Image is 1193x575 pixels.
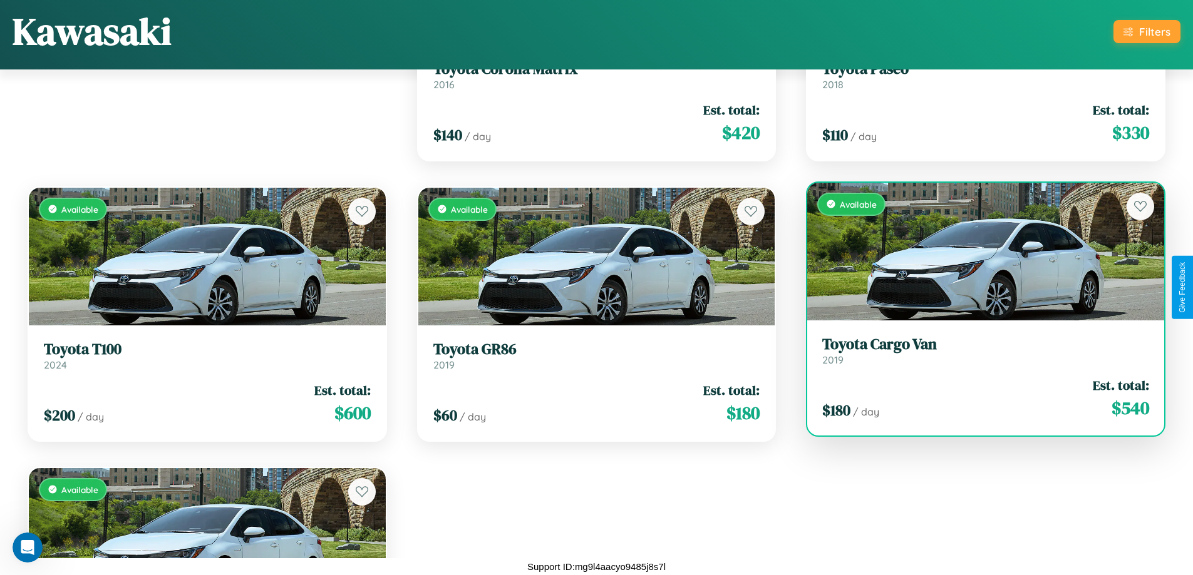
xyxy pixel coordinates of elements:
span: Available [451,204,488,215]
span: $ 140 [433,125,462,145]
h3: Toyota Cargo Van [822,335,1149,354]
span: Est. total: [314,381,371,399]
span: 2019 [433,359,455,371]
span: 2018 [822,78,844,91]
div: Filters [1139,25,1170,38]
span: $ 330 [1112,120,1149,145]
span: $ 420 [722,120,760,145]
span: Available [840,199,877,210]
h3: Toyota GR86 [433,340,760,359]
span: 2019 [822,354,844,366]
a: Toyota Cargo Van2019 [822,335,1149,366]
span: $ 600 [334,400,371,425]
div: Give Feedback [1178,262,1187,313]
span: / day [465,130,491,143]
span: $ 540 [1112,395,1149,420]
span: 2016 [433,78,455,91]
span: Est. total: [1093,376,1149,394]
span: Est. total: [703,101,760,119]
h3: Toyota Corolla Matrix [433,60,760,78]
span: Est. total: [1093,101,1149,119]
h3: Toyota T100 [44,340,371,359]
span: / day [460,410,486,423]
span: $ 200 [44,405,75,425]
span: Est. total: [703,381,760,399]
span: Available [61,204,98,215]
p: Support ID: mg9l4aacyo9485j8s7l [527,558,666,575]
span: / day [853,405,879,418]
h1: Kawasaki [13,6,172,57]
span: / day [850,130,877,143]
a: Toyota Corolla Matrix2016 [433,60,760,91]
h3: Toyota Paseo [822,60,1149,78]
span: $ 110 [822,125,848,145]
a: Toyota T1002024 [44,340,371,371]
iframe: Intercom live chat [13,532,43,562]
span: / day [78,410,104,423]
span: $ 180 [726,400,760,425]
span: 2024 [44,359,67,371]
span: Available [61,484,98,495]
a: Toyota GR862019 [433,340,760,371]
span: $ 60 [433,405,457,425]
span: $ 180 [822,400,850,420]
button: Filters [1113,20,1180,43]
a: Toyota Paseo2018 [822,60,1149,91]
